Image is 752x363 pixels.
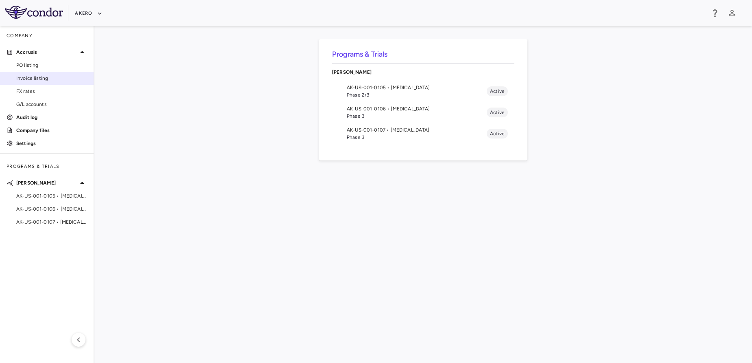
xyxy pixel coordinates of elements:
[16,62,87,69] span: PO listing
[16,114,87,121] p: Audit log
[332,64,514,81] div: [PERSON_NAME]
[347,84,487,91] span: AK-US-001-0105 • [MEDICAL_DATA]
[332,102,514,123] li: AK-US-001-0106 • [MEDICAL_DATA]Phase 3Active
[332,68,514,76] p: [PERSON_NAME]
[16,75,87,82] span: Invoice listing
[16,192,87,200] span: AK-US-001-0105 • [MEDICAL_DATA]
[332,49,514,60] h6: Programs & Trials
[16,140,87,147] p: Settings
[16,127,87,134] p: Company files
[347,134,487,141] span: Phase 3
[75,7,102,20] button: Akero
[16,88,87,95] span: FX rates
[16,48,77,56] p: Accruals
[487,130,508,137] span: Active
[16,218,87,226] span: AK-US-001-0107 • [MEDICAL_DATA]
[347,91,487,99] span: Phase 2/3
[347,112,487,120] span: Phase 3
[332,123,514,144] li: AK-US-001-0107 • [MEDICAL_DATA]Phase 3Active
[487,109,508,116] span: Active
[332,81,514,102] li: AK-US-001-0105 • [MEDICAL_DATA]Phase 2/3Active
[487,88,508,95] span: Active
[347,105,487,112] span: AK-US-001-0106 • [MEDICAL_DATA]
[16,101,87,108] span: G/L accounts
[16,205,87,213] span: AK-US-001-0106 • [MEDICAL_DATA]
[16,179,77,187] p: [PERSON_NAME]
[347,126,487,134] span: AK-US-001-0107 • [MEDICAL_DATA]
[5,6,63,19] img: logo-full-BYUhSk78.svg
